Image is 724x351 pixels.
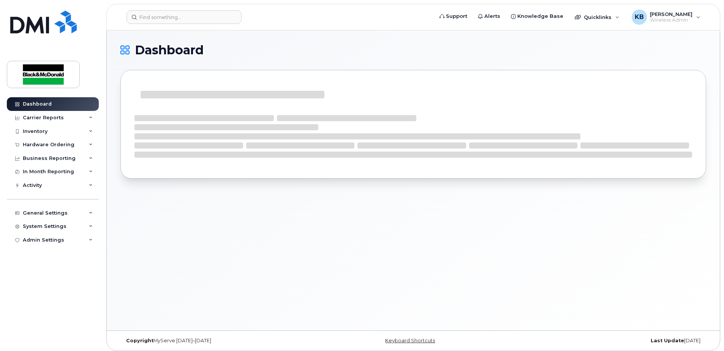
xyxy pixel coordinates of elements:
strong: Copyright [126,338,153,343]
a: Keyboard Shortcuts [385,338,435,343]
span: Dashboard [135,44,204,56]
div: MyServe [DATE]–[DATE] [120,338,316,344]
strong: Last Update [651,338,684,343]
div: [DATE] [511,338,706,344]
